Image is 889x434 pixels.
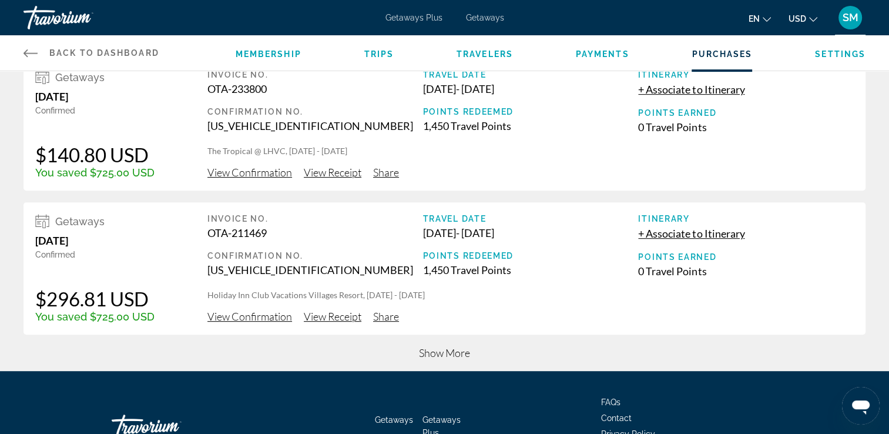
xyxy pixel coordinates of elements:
div: Travel Date [423,70,639,79]
div: [DATE] [35,234,155,247]
button: User Menu [835,5,865,30]
span: Getaways [55,215,105,228]
div: [DATE] - [DATE] [423,82,639,95]
div: Points Earned [638,252,854,262]
a: Trips [364,49,394,59]
a: Membership [236,49,301,59]
a: FAQs [601,398,620,407]
a: Contact [601,413,632,423]
div: [DATE] - [DATE] [423,226,639,239]
div: Points Earned [638,108,854,118]
div: [US_VEHICLE_IDENTIFICATION_NUMBER] [207,119,423,132]
span: Back to Dashboard [49,48,159,58]
div: 1,450 Travel Points [423,119,639,132]
div: Confirmation No. [207,251,423,261]
span: View Receipt [304,166,361,179]
span: en [749,14,760,24]
a: Travelers [457,49,513,59]
span: + Associate to Itinerary [638,227,744,240]
div: Points Redeemed [423,251,639,261]
div: Itinerary [638,70,854,79]
div: [DATE] [35,90,155,103]
div: Confirmed [35,250,155,259]
div: 0 Travel Points [638,121,854,133]
div: Itinerary [638,214,854,223]
div: Travel Date [423,214,639,223]
span: Show More [419,346,470,359]
span: + Associate to Itinerary [638,83,744,96]
span: Getaways [55,71,105,84]
span: View Confirmation [207,310,292,323]
p: The Tropical @ LHVC, [DATE] - [DATE] [207,145,854,157]
button: + Associate to Itinerary [638,226,744,241]
div: Points Redeemed [423,107,639,116]
button: Change currency [789,10,817,27]
a: Getaways [375,415,413,425]
div: [US_VEHICLE_IDENTIFICATION_NUMBER] [207,263,423,276]
div: OTA-233800 [207,82,423,95]
span: SM [843,12,858,24]
div: $140.80 USD [35,143,155,166]
div: 1,450 Travel Points [423,263,639,276]
span: View Confirmation [207,166,292,179]
div: OTA-211469 [207,226,423,239]
div: You saved $725.00 USD [35,166,155,179]
span: USD [789,14,806,24]
div: 0 Travel Points [638,265,854,278]
button: + Associate to Itinerary [638,82,744,96]
iframe: Button to launch messaging window [842,387,880,425]
button: Change language [749,10,771,27]
span: Share [373,310,399,323]
a: Getaways Plus [385,13,442,22]
span: Share [373,166,399,179]
div: Invoice No. [207,70,423,79]
div: Invoice No. [207,214,423,223]
span: View Receipt [304,310,361,323]
a: Payments [576,49,629,59]
a: Settings [815,49,865,59]
div: Confirmed [35,106,155,115]
p: Holiday Inn Club Vacations Villages Resort, [DATE] - [DATE] [207,289,854,301]
div: You saved $725.00 USD [35,311,155,323]
a: Back to Dashboard [24,35,159,71]
a: Purchases [692,49,752,59]
a: Getaways [466,13,504,22]
a: Travorium [24,2,141,33]
div: $296.81 USD [35,287,155,311]
div: Confirmation No. [207,107,423,116]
